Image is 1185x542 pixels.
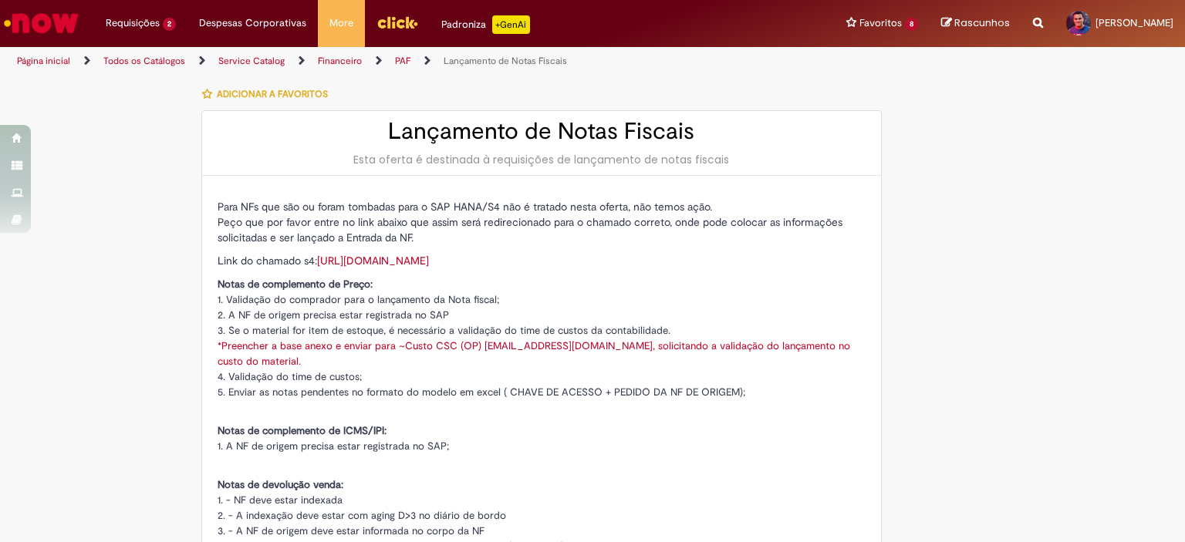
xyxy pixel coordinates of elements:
[492,15,530,34] p: +GenAi
[318,55,362,67] a: Financeiro
[163,18,176,31] span: 2
[441,15,530,34] div: Padroniza
[217,88,328,100] span: Adicionar a Favoritos
[199,15,306,31] span: Despesas Corporativas
[218,493,343,507] span: 1. - NF deve estar indexada
[12,47,778,76] ul: Trilhas de página
[218,478,343,491] span: Notas de devolução venda:
[218,439,449,453] span: 1. A NF de origem precisa estar registrada no SAP;
[218,308,449,321] span: 2. A NF de origem precisa estar registrada no SAP
[317,254,429,268] a: [URL][DOMAIN_NAME]
[17,55,70,67] a: Página inicial
[905,18,918,31] span: 8
[218,370,362,383] span: 4. Validação do time de custos;
[103,55,185,67] a: Todos os Catálogos
[218,119,866,144] h2: Lançamento de Notas Fiscais
[218,339,850,368] a: *Preencher a base anexo e enviar para ~Custo CSC (OP) [EMAIL_ADDRESS][DOMAIN_NAME], solicitando a...
[218,293,499,306] span: 1. Validação do comprador para o lançamento da Nota fiscal;
[218,385,745,399] span: 5. Enviar as notas pendentes no formato do modelo em excel ( CHAVE DE ACESSO + PEDIDO DA NF DE OR...
[941,16,1010,31] a: Rascunhos
[218,55,285,67] a: Service Catalog
[444,55,567,67] a: Lançamento de Notas Fiscais
[395,55,410,67] a: PAF
[2,8,81,39] img: ServiceNow
[218,509,506,522] span: 2. - A indexação deve estar com aging D>3 no diário de bordo
[106,15,160,31] span: Requisições
[376,11,418,34] img: click_logo_yellow_360x200.png
[218,152,866,167] div: Esta oferta é destinada à requisições de lançamento de notas fiscais
[218,324,670,337] span: 3. Se o material for item de estoque, é necessário a validação do time de custos da contabilidade.
[218,278,373,291] span: Notas de complemento de Preço:
[218,253,866,268] p: Link do chamado s4:
[859,15,902,31] span: Favoritos
[201,78,336,110] button: Adicionar a Favoritos
[218,424,387,437] span: Notas de complemento de ICMS/IPI:
[218,524,484,537] span: 3. - A NF de origem deve estar informada no corpo da NF
[1096,16,1173,29] span: [PERSON_NAME]
[218,199,866,245] p: Para NFs que são ou foram tombadas para o SAP HANA/S4 não é tratado nesta oferta, não temos ação....
[954,15,1010,30] span: Rascunhos
[329,15,353,31] span: More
